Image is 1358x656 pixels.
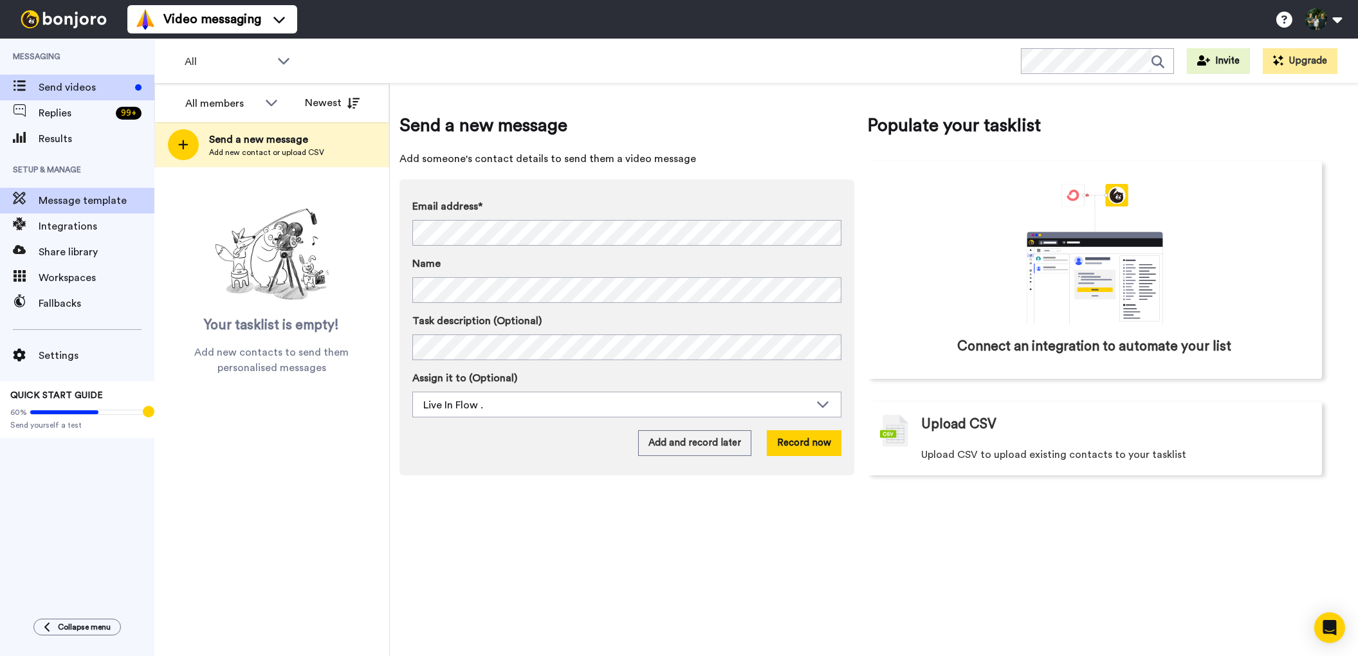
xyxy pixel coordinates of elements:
button: Invite [1187,48,1250,74]
span: Send videos [39,80,130,95]
div: All members [185,96,259,111]
span: Your tasklist is empty! [205,316,340,335]
img: vm-color.svg [135,9,156,30]
span: QUICK START GUIDE [10,391,103,400]
img: csv-grey.png [880,415,908,447]
span: Send a new message [399,113,854,138]
span: Video messaging [163,10,261,28]
label: Task description (Optional) [412,313,841,329]
span: Settings [39,348,154,363]
div: Tooltip anchor [143,406,154,417]
span: Add new contact or upload CSV [209,147,324,158]
div: Open Intercom Messenger [1314,612,1345,643]
button: Collapse menu [33,619,121,635]
div: animation [998,184,1191,324]
div: 99 + [116,107,142,120]
span: Name [412,256,441,271]
span: Send a new message [209,132,324,147]
span: All [185,54,271,69]
span: Share library [39,244,154,260]
span: Message template [39,193,154,208]
span: Integrations [39,219,154,234]
div: Live In Flow . [423,397,810,413]
button: Record now [767,430,841,456]
span: Add someone's contact details to send them a video message [399,151,854,167]
span: Upload CSV to upload existing contacts to your tasklist [921,447,1186,462]
span: Replies [39,105,111,121]
img: bj-logo-header-white.svg [15,10,112,28]
span: Add new contacts to send them personalised messages [174,345,370,376]
span: Results [39,131,154,147]
button: Upgrade [1263,48,1337,74]
span: Upload CSV [921,415,996,434]
label: Assign it to (Optional) [412,370,841,386]
span: Workspaces [39,270,154,286]
img: ready-set-action.png [208,203,336,306]
span: Send yourself a test [10,420,144,430]
span: Collapse menu [58,622,111,632]
span: 60% [10,407,27,417]
span: Fallbacks [39,296,154,311]
span: Connect an integration to automate your list [958,337,1232,356]
label: Email address* [412,199,841,214]
button: Add and record later [638,430,751,456]
button: Newest [295,90,369,116]
span: Populate your tasklist [867,113,1322,138]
